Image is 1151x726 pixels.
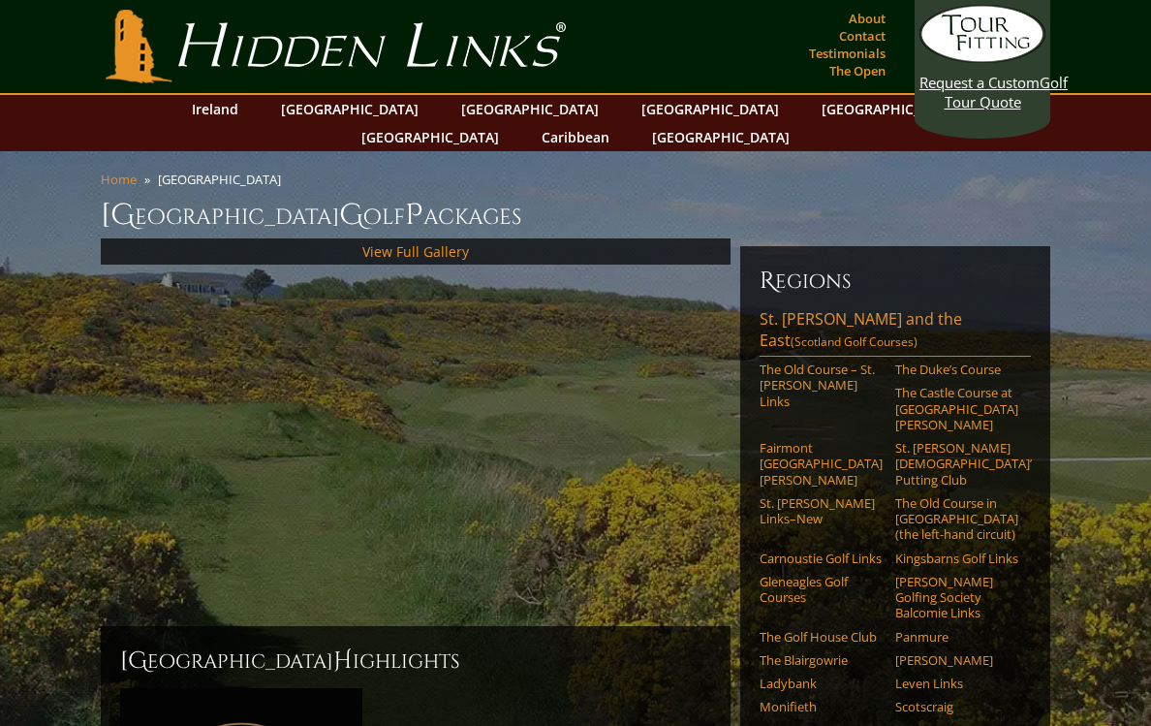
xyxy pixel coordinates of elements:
[895,652,1018,668] a: [PERSON_NAME]
[919,5,1045,111] a: Request a CustomGolf Tour Quote
[362,242,469,261] a: View Full Gallery
[895,362,1018,377] a: The Duke’s Course
[642,123,799,151] a: [GEOGRAPHIC_DATA]
[352,123,509,151] a: [GEOGRAPHIC_DATA]
[834,22,890,49] a: Contact
[451,95,608,123] a: [GEOGRAPHIC_DATA]
[895,385,1018,432] a: The Castle Course at [GEOGRAPHIC_DATA][PERSON_NAME]
[760,676,883,691] a: Ladybank
[895,676,1018,691] a: Leven Links
[333,646,353,677] span: H
[632,95,789,123] a: [GEOGRAPHIC_DATA]
[824,57,890,84] a: The Open
[895,440,1018,488] a: St. [PERSON_NAME] [DEMOGRAPHIC_DATA]’ Putting Club
[760,266,1031,297] h6: Regions
[895,629,1018,645] a: Panmure
[760,629,883,645] a: The Golf House Club
[844,5,890,32] a: About
[101,171,137,188] a: Home
[895,551,1018,566] a: Kingsbarns Golf Links
[919,73,1040,92] span: Request a Custom
[760,574,883,606] a: Gleneagles Golf Courses
[760,495,883,527] a: St. [PERSON_NAME] Links–New
[895,574,1018,621] a: [PERSON_NAME] Golfing Society Balcomie Links
[804,40,890,67] a: Testimonials
[760,308,1031,357] a: St. [PERSON_NAME] and the East(Scotland Golf Courses)
[405,196,423,235] span: P
[158,171,289,188] li: [GEOGRAPHIC_DATA]
[791,333,918,350] span: (Scotland Golf Courses)
[760,440,883,488] a: Fairmont [GEOGRAPHIC_DATA][PERSON_NAME]
[120,646,711,677] h2: [GEOGRAPHIC_DATA] ighlights
[760,652,883,668] a: The Blairgowrie
[532,123,619,151] a: Caribbean
[895,495,1018,543] a: The Old Course in [GEOGRAPHIC_DATA] (the left-hand circuit)
[812,95,969,123] a: [GEOGRAPHIC_DATA]
[101,196,1050,235] h1: [GEOGRAPHIC_DATA] olf ackages
[760,362,883,409] a: The Old Course – St. [PERSON_NAME] Links
[760,551,883,566] a: Carnoustie Golf Links
[182,95,248,123] a: Ireland
[339,196,363,235] span: G
[271,95,428,123] a: [GEOGRAPHIC_DATA]
[895,699,1018,714] a: Scotscraig
[760,699,883,714] a: Monifieth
